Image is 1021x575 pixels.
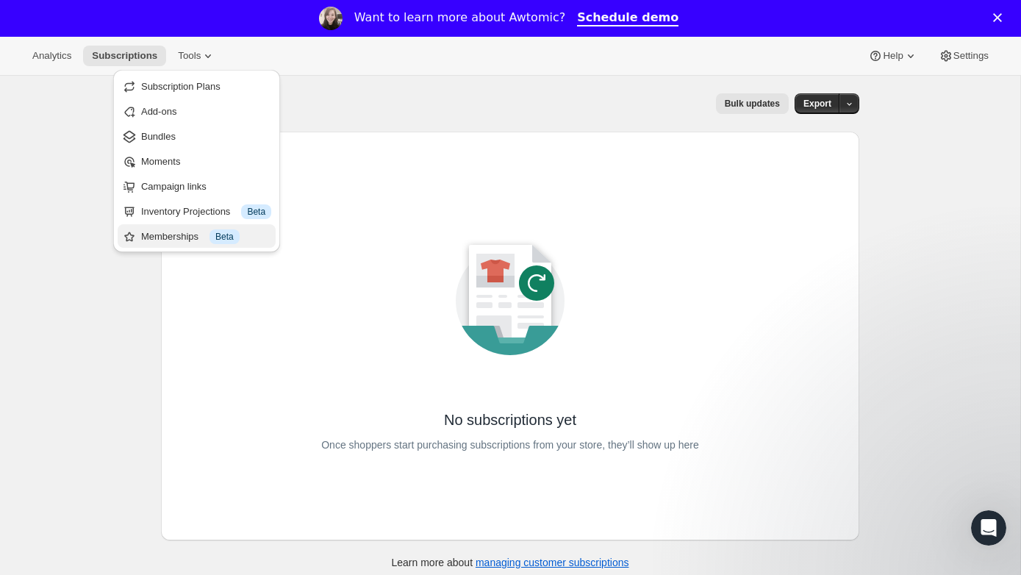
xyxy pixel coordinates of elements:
[971,510,1006,546] iframe: Intercom live chat
[32,50,71,62] span: Analytics
[118,74,276,98] button: Subscription Plans
[795,93,840,114] button: Export
[993,13,1008,22] div: Close
[141,106,176,117] span: Add-ons
[118,124,276,148] button: Bundles
[476,557,629,568] a: managing customer subscriptions
[803,98,831,110] span: Export
[141,181,207,192] span: Campaign links
[141,229,271,244] div: Memberships
[247,206,265,218] span: Beta
[354,10,565,25] div: Want to learn more about Awtomic?
[169,46,224,66] button: Tools
[319,7,343,30] img: Profile image for Emily
[92,50,157,62] span: Subscriptions
[215,231,234,243] span: Beta
[118,224,276,248] button: Memberships
[930,46,997,66] button: Settings
[24,46,80,66] button: Analytics
[953,50,989,62] span: Settings
[178,50,201,62] span: Tools
[118,99,276,123] button: Add-ons
[883,50,903,62] span: Help
[725,98,780,110] span: Bulk updates
[118,174,276,198] button: Campaign links
[444,410,576,430] p: No subscriptions yet
[577,10,678,26] a: Schedule demo
[141,131,176,142] span: Bundles
[118,199,276,223] button: Inventory Projections
[859,46,926,66] button: Help
[83,46,166,66] button: Subscriptions
[141,156,180,167] span: Moments
[141,204,271,219] div: Inventory Projections
[118,149,276,173] button: Moments
[321,435,699,455] p: Once shoppers start purchasing subscriptions from your store, they’ll show up here
[392,555,629,570] p: Learn more about
[716,93,789,114] button: Bulk updates
[141,81,221,92] span: Subscription Plans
